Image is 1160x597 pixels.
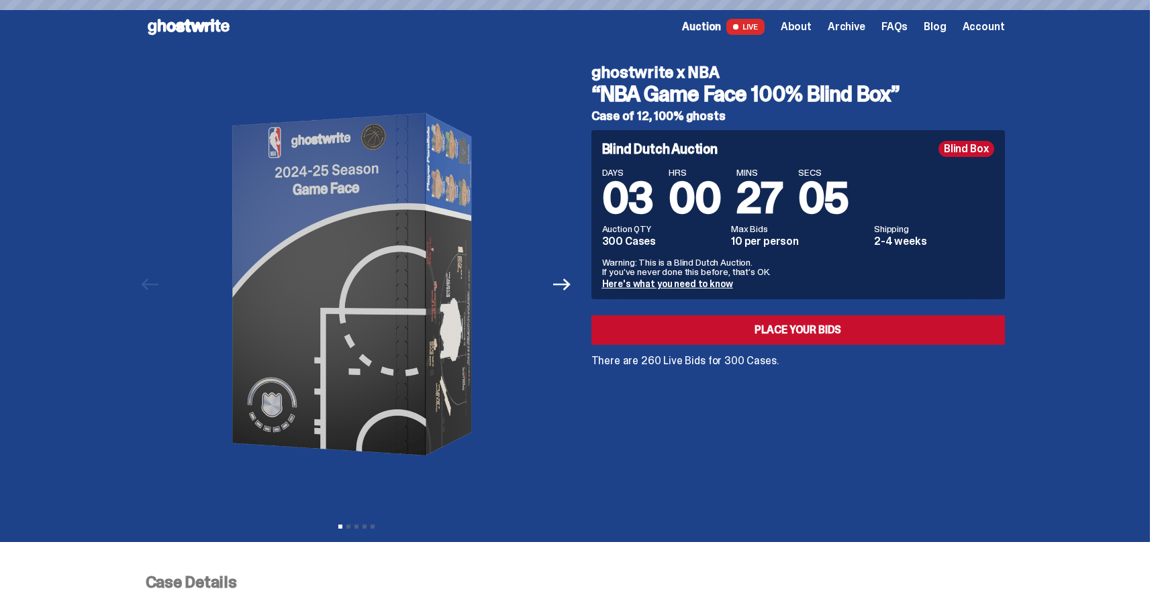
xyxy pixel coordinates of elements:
a: Here's what you need to know [602,278,733,290]
a: Auction LIVE [682,19,764,35]
dt: Shipping [874,224,994,233]
a: Blog [924,21,946,32]
p: Warning: This is a Blind Dutch Auction. If you’ve never done this before, that’s OK. [602,258,994,276]
h3: “NBA Game Face 100% Blind Box” [591,83,1005,105]
h5: Case of 12, 100% ghosts [591,110,1005,122]
span: LIVE [726,19,765,35]
span: 00 [669,170,720,226]
button: View slide 1 [338,525,342,529]
dd: 300 Cases [602,236,724,247]
p: There are 260 Live Bids for 300 Cases. [591,356,1005,366]
span: 05 [798,170,849,226]
span: SECS [798,168,849,177]
button: View slide 3 [354,525,358,529]
a: FAQs [881,21,908,32]
span: Auction [682,21,721,32]
dd: 2-4 weeks [874,236,994,247]
dt: Max Bids [731,224,866,233]
span: 27 [736,170,782,226]
a: Account [963,21,1005,32]
h4: Blind Dutch Auction [602,142,718,156]
img: NBA-Hero-1.png [172,54,541,515]
span: 03 [602,170,653,226]
button: View slide 5 [371,525,375,529]
button: Next [548,270,577,299]
button: View slide 4 [362,525,367,529]
a: Archive [828,21,865,32]
button: View slide 2 [346,525,350,529]
p: Case Details [146,574,1005,590]
span: DAYS [602,168,653,177]
a: Place your Bids [591,315,1005,345]
h4: ghostwrite x NBA [591,64,1005,80]
dt: Auction QTY [602,224,724,233]
span: HRS [669,168,720,177]
span: MINS [736,168,782,177]
a: About [781,21,812,32]
dd: 10 per person [731,236,866,247]
div: Blind Box [938,141,994,157]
